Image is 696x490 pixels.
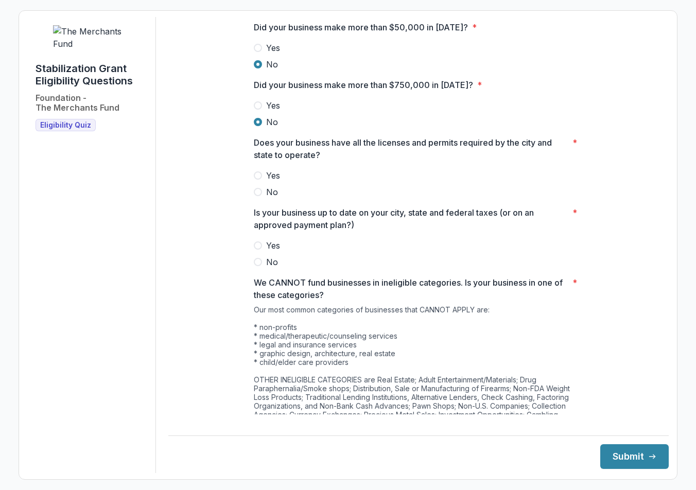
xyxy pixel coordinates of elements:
[266,169,280,182] span: Yes
[254,276,568,301] p: We CANNOT fund businesses in ineligible categories. Is your business in one of these categories?
[266,239,280,252] span: Yes
[266,58,278,71] span: No
[254,136,568,161] p: Does your business have all the licenses and permits required by the city and state to operate?
[266,42,280,54] span: Yes
[266,186,278,198] span: No
[254,305,583,432] div: Our most common categories of businesses that CANNOT APPLY are: * non-profits * medical/therapeut...
[600,444,669,469] button: Submit
[266,99,280,112] span: Yes
[254,206,568,231] p: Is your business up to date on your city, state and federal taxes (or on an approved payment plan?)
[266,116,278,128] span: No
[254,21,468,33] p: Did your business make more than $50,000 in [DATE]?
[53,25,130,50] img: The Merchants Fund
[254,79,473,91] p: Did your business make more than $750,000 in [DATE]?
[40,121,91,130] span: Eligibility Quiz
[266,256,278,268] span: No
[36,62,147,87] h1: Stabilization Grant Eligibility Questions
[36,93,119,113] h2: Foundation - The Merchants Fund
